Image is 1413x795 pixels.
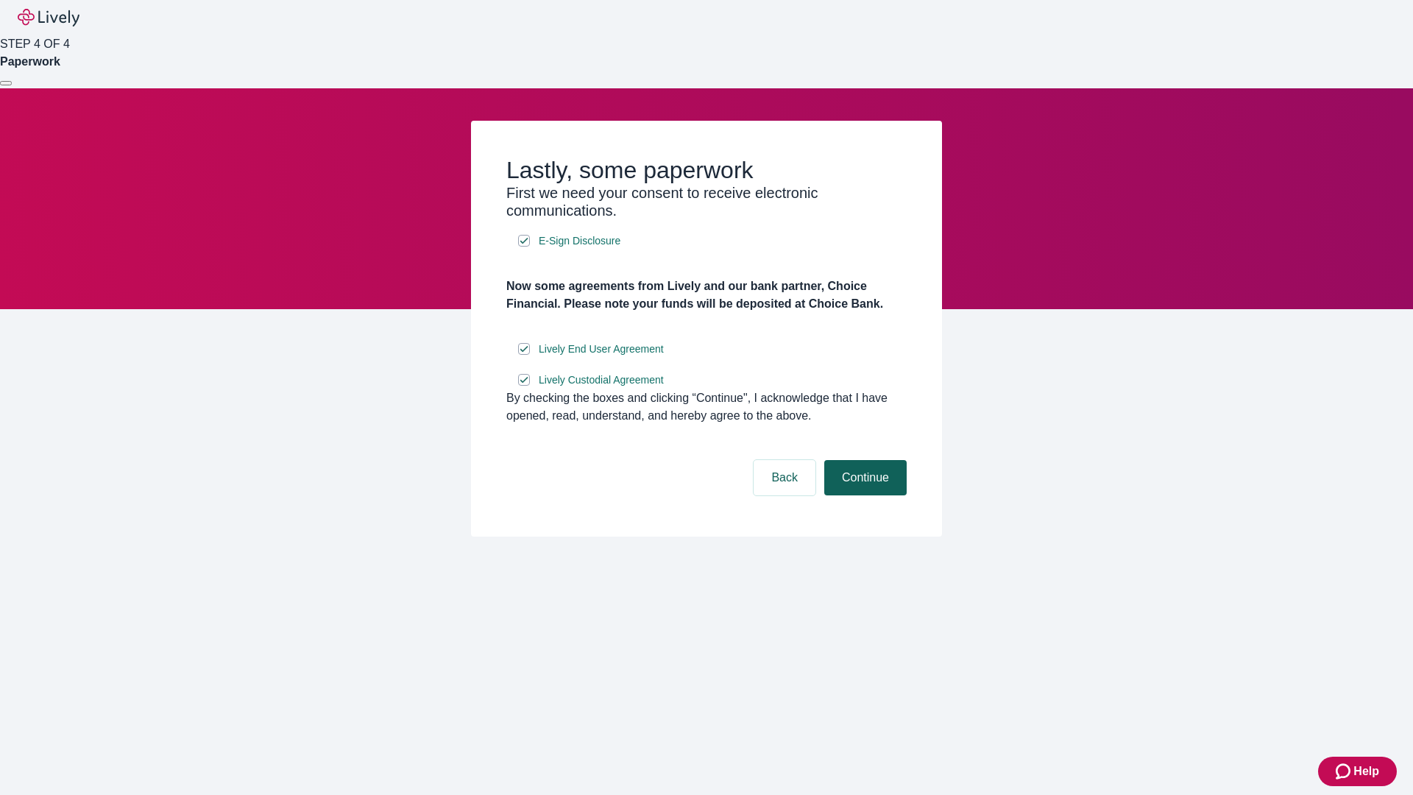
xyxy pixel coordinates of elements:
span: Lively End User Agreement [539,342,664,357]
button: Zendesk support iconHelp [1318,757,1397,786]
span: Lively Custodial Agreement [539,372,664,388]
div: By checking the boxes and clicking “Continue", I acknowledge that I have opened, read, understand... [506,389,907,425]
span: E-Sign Disclosure [539,233,620,249]
h3: First we need your consent to receive electronic communications. [506,184,907,219]
button: Continue [824,460,907,495]
a: e-sign disclosure document [536,371,667,389]
span: Help [1353,763,1379,780]
img: Lively [18,9,79,26]
h4: Now some agreements from Lively and our bank partner, Choice Financial. Please note your funds wi... [506,278,907,313]
h2: Lastly, some paperwork [506,156,907,184]
button: Back [754,460,815,495]
a: e-sign disclosure document [536,232,623,250]
a: e-sign disclosure document [536,340,667,358]
svg: Zendesk support icon [1336,763,1353,780]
